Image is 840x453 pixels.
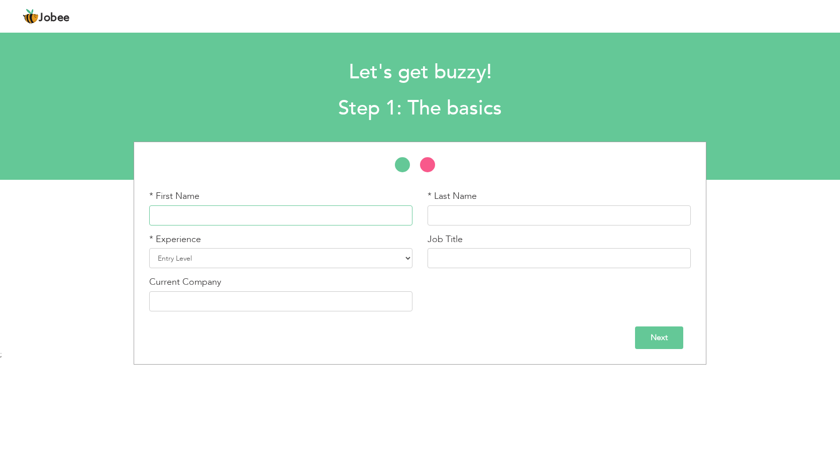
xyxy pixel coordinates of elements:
img: jobee.io [23,9,39,25]
h1: Let's get buzzy! [113,59,727,85]
label: Current Company [149,276,221,289]
h2: Step 1: The basics [113,95,727,122]
span: Jobee [39,13,70,24]
label: Job Title [428,233,463,246]
input: Next [635,326,683,349]
label: * Last Name [428,190,477,203]
label: * Experience [149,233,201,246]
label: * First Name [149,190,199,203]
